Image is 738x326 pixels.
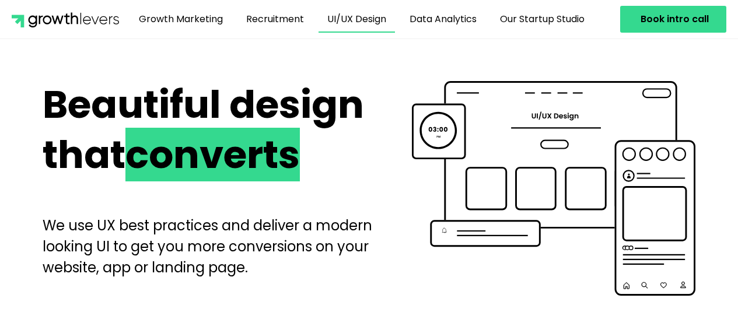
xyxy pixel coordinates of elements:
[43,80,377,180] h2: Beautiful design that
[43,215,377,278] p: We use UX best practices and deliver a modern looking UI to get you more conversions on your webs...
[119,6,605,33] nav: Menu
[130,6,232,33] a: Growth Marketing
[641,15,709,24] span: Book intro call
[428,127,447,132] g: 03:00
[319,6,395,33] a: UI/UX Design
[620,6,726,33] a: Book intro call
[491,6,593,33] a: Our Startup Studio
[125,128,300,181] span: converts
[401,6,485,33] a: Data Analytics
[237,6,313,33] a: Recruitment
